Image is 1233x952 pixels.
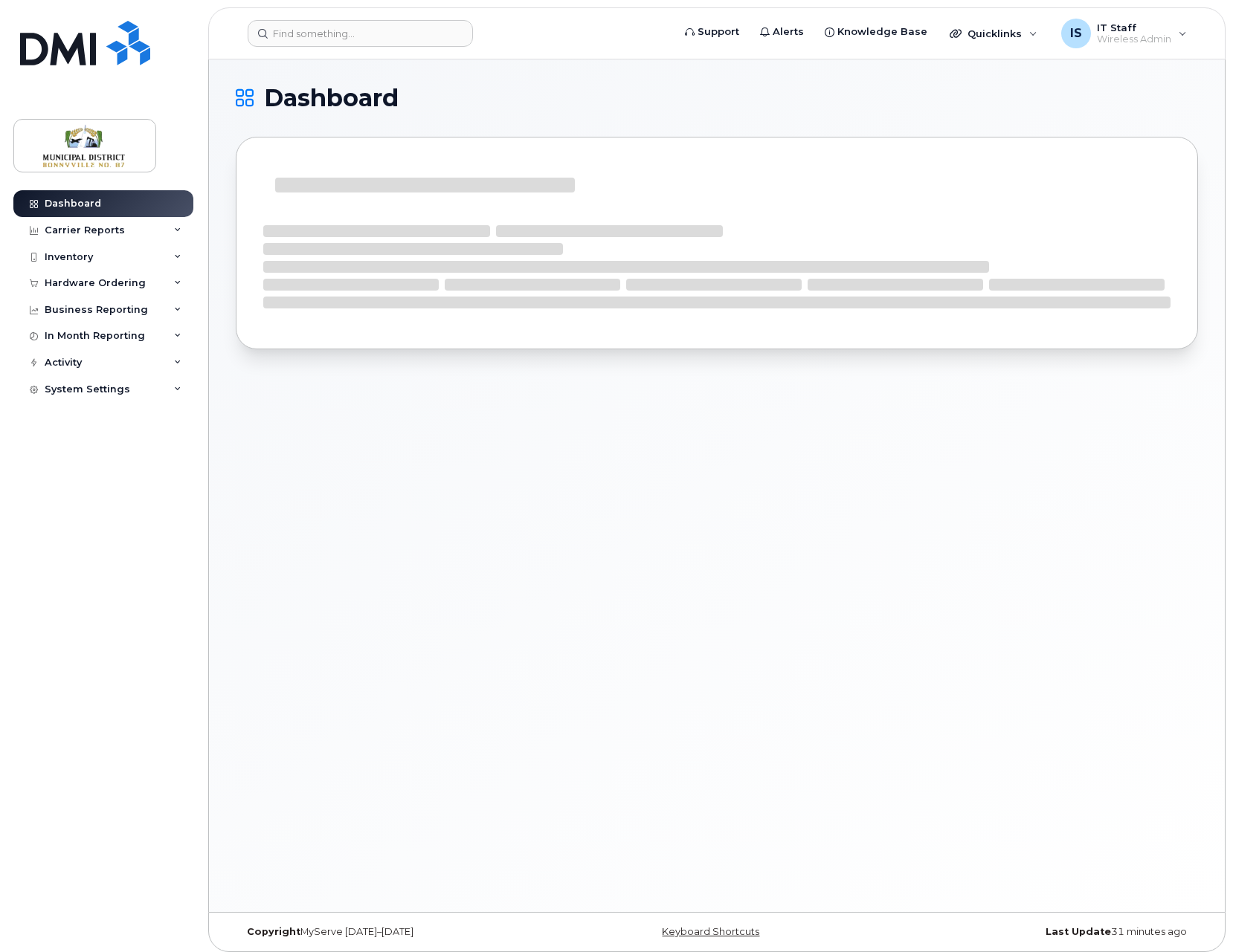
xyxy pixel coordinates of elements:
[878,926,1198,938] div: 31 minutes ago
[247,926,300,937] strong: Copyright
[236,926,556,938] div: MyServe [DATE]–[DATE]
[264,87,399,109] span: Dashboard
[1046,926,1111,937] strong: Last Update
[662,926,759,937] a: Keyboard Shortcuts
